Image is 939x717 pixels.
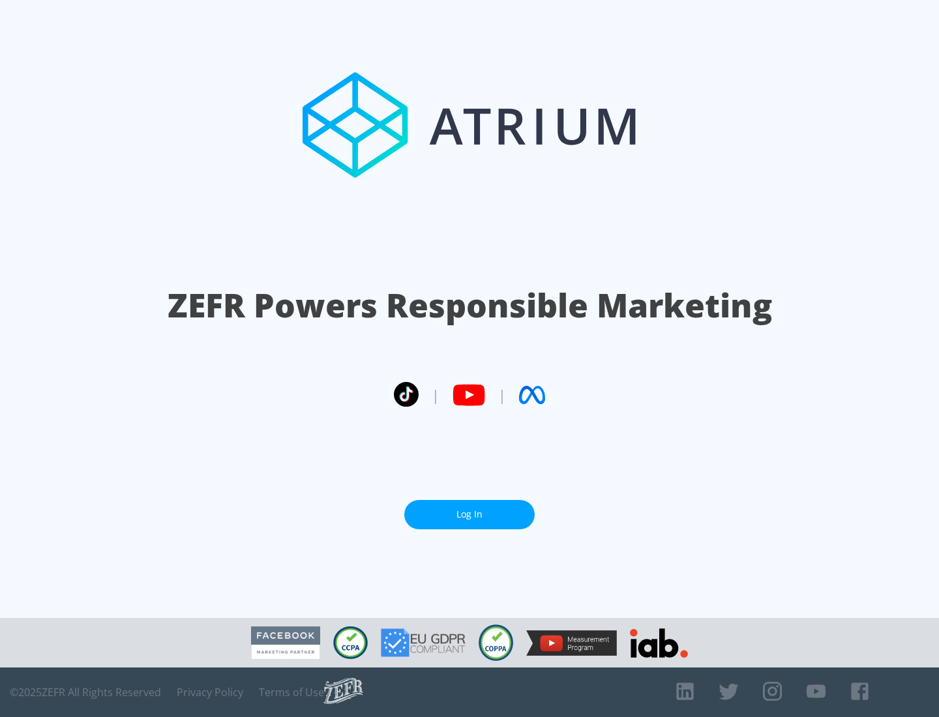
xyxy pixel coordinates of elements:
span: | [498,385,506,405]
span: | [432,385,440,405]
a: Log In [404,500,535,529]
a: Privacy Policy [177,686,243,699]
img: YouTube Measurement Program [526,630,617,656]
img: GDPR Compliant [381,628,466,657]
span: © 2025 ZEFR All Rights Reserved [10,686,161,699]
img: COPPA Compliant [479,624,513,661]
h1: ZEFR Powers Responsible Marketing [168,283,772,328]
img: CCPA Compliant [333,626,368,659]
img: Facebook Marketing Partner [251,626,320,660]
a: Terms of Use [259,686,324,699]
img: IAB [630,628,688,658]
